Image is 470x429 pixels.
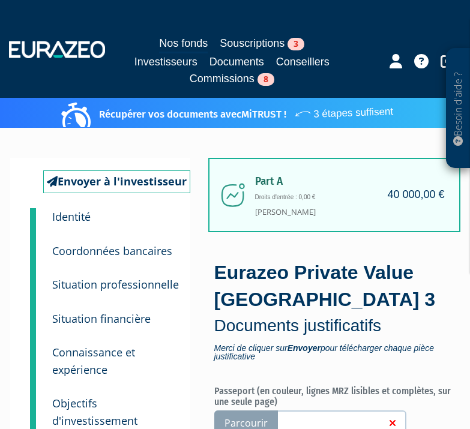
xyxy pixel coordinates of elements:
[52,209,91,224] small: Identité
[209,53,264,70] a: Documents
[214,314,454,338] p: Documents justificatifs
[52,277,179,292] small: Situation professionnelle
[52,244,172,258] small: Coordonnées bancaires
[9,41,105,58] img: 1732889491-logotype_eurazeo_blanc_rvb.png
[258,73,274,86] span: 8
[64,101,393,122] p: Récupérer vos documents avec
[52,311,151,326] small: Situation financière
[52,345,135,377] small: Connaissance et expérience
[255,175,441,188] span: Part A
[134,53,197,70] a: Investisseurs
[30,328,36,384] a: 5
[214,386,454,407] h6: Passeport (en couleur, lignes MRZ lisibles et complètes, sur une seule page)
[294,98,393,122] span: 3 étapes suffisent
[43,170,190,193] a: Envoyer à l'investisseur
[30,208,36,232] a: 1
[159,35,208,53] a: Nos fonds
[288,343,321,353] strong: Envoyer
[451,55,465,163] p: Besoin d'aide ?
[220,35,304,52] a: Souscriptions3
[30,226,36,263] a: 2
[387,189,444,201] h4: 40 000,00 €
[30,294,36,331] a: 4
[190,70,274,87] a: Commissions8
[288,38,304,50] span: 3
[214,259,454,361] div: Eurazeo Private Value [GEOGRAPHIC_DATA] 3
[241,108,286,121] a: MiTRUST !
[255,194,441,200] h6: Droits d'entrée : 0,00 €
[214,344,454,361] span: Merci de cliquer sur pour télécharger chaque pièce justificative
[52,396,137,428] small: Objectifs d'investissement
[208,158,460,232] div: [PERSON_NAME]
[30,260,36,297] a: 3
[276,53,330,70] a: Conseillers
